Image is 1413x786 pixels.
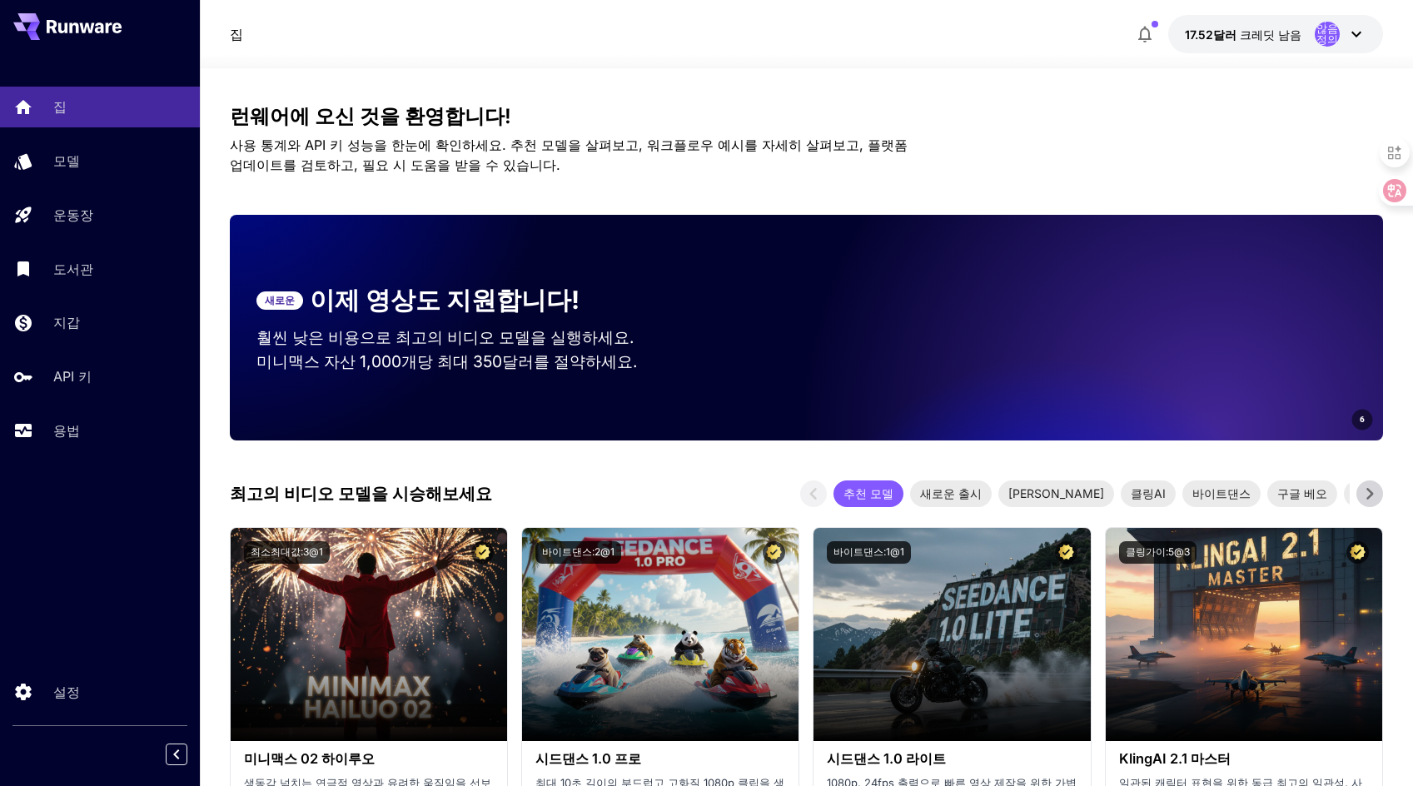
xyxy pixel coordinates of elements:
button: 인증 모델 – 최고의 성능을 위해 검증되었으며 상업용 라이선스가 포함되어 있습니다. [1346,541,1369,564]
img: 대체 [231,528,507,741]
font: 구글 베오 [1277,486,1327,500]
span: 6 [1360,413,1365,425]
div: 클링AI [1121,480,1176,507]
font: 크레딧 남음 [1240,27,1301,42]
button: 클링가이:5@3 [1119,541,1197,564]
button: 바이트댄스:2@1 [535,541,621,564]
div: 17.5169달러 [1185,26,1301,43]
div: 새로운 출시 [910,480,992,507]
font: 미니맥스 자산 1,000개당 최대 350달러를 절약하세요. [256,351,638,371]
div: 사이드바 접기 [178,739,200,769]
font: API 키 [53,368,92,385]
font: 사용 통계와 API 키 성능을 한눈에 확인하세요. 추천 모델을 살펴보고, 워크플로우 예시를 자세히 살펴보고, 플랫폼 업데이트를 검토하고, 필요 시 도움을 받을 수 있습니다. [230,137,908,173]
font: 훨씬 낮은 비용으로 최고의 비디오 모델을 실행하세요. [256,327,634,347]
img: 대체 [1106,528,1382,741]
a: 집 [230,24,243,44]
button: 인증 모델 – 최고의 성능을 위해 검증되었으며 상업용 라이선스가 포함되어 있습니다. [471,541,494,564]
button: 사이드바 접기 [166,744,187,765]
button: 인증 모델 – 최고의 성능을 위해 검증되었으며 상업용 라이선스가 포함되어 있습니다. [763,541,785,564]
font: 용법 [53,422,80,439]
font: 최고의 비디오 모델을 시승해보세요 [230,484,492,504]
font: 설정 [53,684,80,700]
font: 17.52달러 [1185,27,1236,42]
font: 이제 영상도 지원합니다! [310,285,580,315]
font: [PERSON_NAME] [1008,486,1104,500]
font: 모델 [53,152,80,169]
button: 바이트댄스:1@1 [827,541,911,564]
font: 시드댄스 1.0 라이트 [827,750,946,767]
font: 집 [53,98,67,115]
div: 추천 모델 [833,480,903,507]
button: 인증 모델 – 최고의 성능을 위해 검증되었으며 상업용 라이선스가 포함되어 있습니다. [1055,541,1077,564]
font: 바이트댄스:1@1 [833,545,904,558]
font: 추천 모델 [843,486,893,500]
nav: 빵가루 [230,24,243,44]
font: 운동장 [53,206,93,223]
font: KlingAI 2.1 마스터 [1119,750,1231,767]
div: 바이트댄스 [1182,480,1261,507]
font: 바이트댄스 [1192,486,1251,500]
font: 새로운 출시 [920,486,982,500]
div: [PERSON_NAME] [998,480,1114,507]
font: 런웨어에 오신 것을 환영합니다! [230,104,511,128]
font: 미니맥스 02 하이루오 [244,750,375,767]
img: 대체 [522,528,799,741]
font: 클링가이:5@3 [1126,545,1190,558]
font: 시드댄스 1.0 프로 [535,750,641,767]
font: 클링AI [1131,486,1166,500]
button: 최소최대값:3@1 [244,541,330,564]
font: 지갑 [53,314,80,331]
font: 바이트댄스:2@1 [542,545,614,558]
img: 대체 [813,528,1090,741]
font: 도서관 [53,261,93,277]
font: 집 [230,26,243,42]
div: 구글 베오 [1267,480,1337,507]
font: 최소최대값:3@1 [251,545,323,558]
font: 새로운 [265,294,295,306]
button: 17.5169달러정의되지 않음정의되지 않음 [1168,15,1383,53]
